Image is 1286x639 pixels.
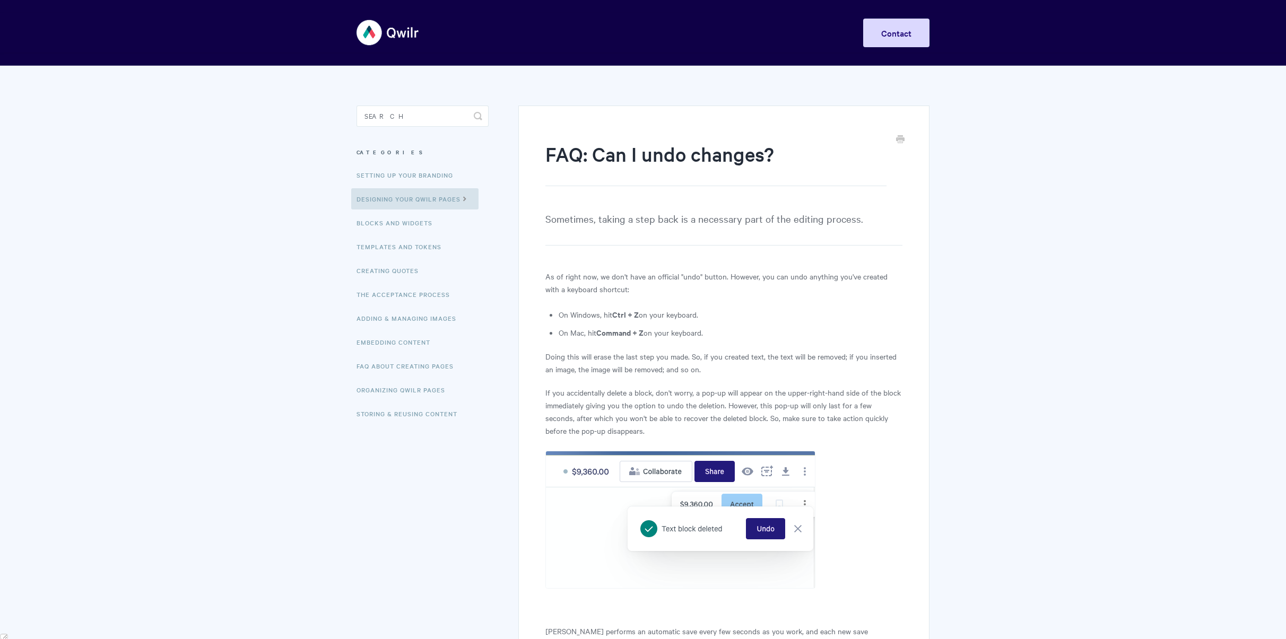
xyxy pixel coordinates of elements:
a: Creating Quotes [357,260,427,281]
p: Doing this will erase the last step you made. So, if you created text, the text will be removed; ... [545,350,902,375]
a: Contact [863,19,929,47]
img: file-YC1Ua8Xrfz.png [545,451,815,589]
a: Print this Article [896,134,905,146]
a: Storing & Reusing Content [357,403,465,424]
p: Sometimes, taking a step back is a necessary part of the editing process. [545,211,902,246]
a: The Acceptance Process [357,284,458,305]
a: Designing Your Qwilr Pages [351,188,479,209]
li: On Mac, hit on your keyboard. [559,326,902,339]
li: On Windows, hit on your keyboard. [559,308,902,321]
strong: Ctrl + Z [612,309,639,320]
a: Organizing Qwilr Pages [357,379,453,400]
a: Setting up your Branding [357,164,461,186]
input: Search [357,106,489,127]
a: FAQ About Creating Pages [357,355,462,377]
a: Embedding Content [357,331,438,353]
a: Blocks and Widgets [357,212,440,233]
strong: Command + Z [596,327,644,338]
h1: FAQ: Can I undo changes? [545,141,887,186]
p: If you accidentally delete a block, don't worry, a pop-up will appear on the upper-right-hand sid... [545,386,902,437]
p: As of right now, we don't have an official "undo" button. However, you can undo anything you've c... [545,270,902,295]
a: Templates and Tokens [357,236,449,257]
h3: Categories [357,143,489,162]
img: Qwilr Help Center [357,13,420,52]
a: Adding & Managing Images [357,308,464,329]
